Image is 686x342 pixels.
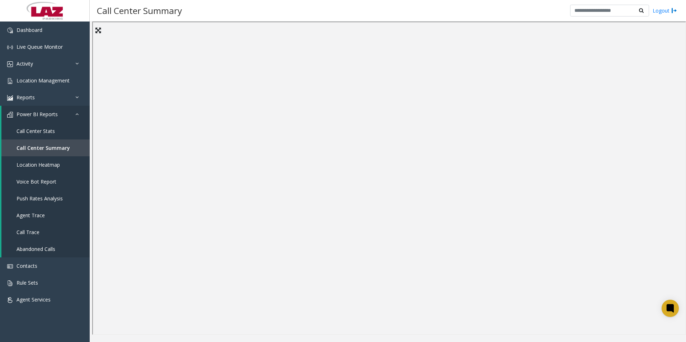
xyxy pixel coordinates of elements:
img: 'icon' [7,78,13,84]
img: 'icon' [7,263,13,269]
a: Call Trace [1,224,90,241]
h3: Call Center Summary [93,2,185,19]
a: Logout [653,7,677,14]
img: 'icon' [7,95,13,101]
span: Push Rates Analysis [17,195,63,202]
span: Rule Sets [17,279,38,286]
span: Call Trace [17,229,39,236]
img: 'icon' [7,44,13,50]
a: Location Heatmap [1,156,90,173]
span: Voice Bot Report [17,178,56,185]
img: 'icon' [7,280,13,286]
span: Location Heatmap [17,161,60,168]
span: Agent Trace [17,212,45,219]
span: Reports [17,94,35,101]
img: 'icon' [7,61,13,67]
a: Call Center Summary [1,139,90,156]
span: Live Queue Monitor [17,43,63,50]
img: 'icon' [7,28,13,33]
span: Call Center Summary [17,144,70,151]
span: Contacts [17,262,37,269]
a: Call Center Stats [1,123,90,139]
a: Push Rates Analysis [1,190,90,207]
a: Voice Bot Report [1,173,90,190]
img: 'icon' [7,297,13,303]
span: Agent Services [17,296,51,303]
span: Activity [17,60,33,67]
img: 'icon' [7,112,13,118]
span: Call Center Stats [17,128,55,134]
img: logout [671,7,677,14]
span: Location Management [17,77,70,84]
a: Agent Trace [1,207,90,224]
span: Abandoned Calls [17,246,55,252]
span: Dashboard [17,27,42,33]
a: Abandoned Calls [1,241,90,257]
span: Power BI Reports [17,111,58,118]
a: Power BI Reports [1,106,90,123]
